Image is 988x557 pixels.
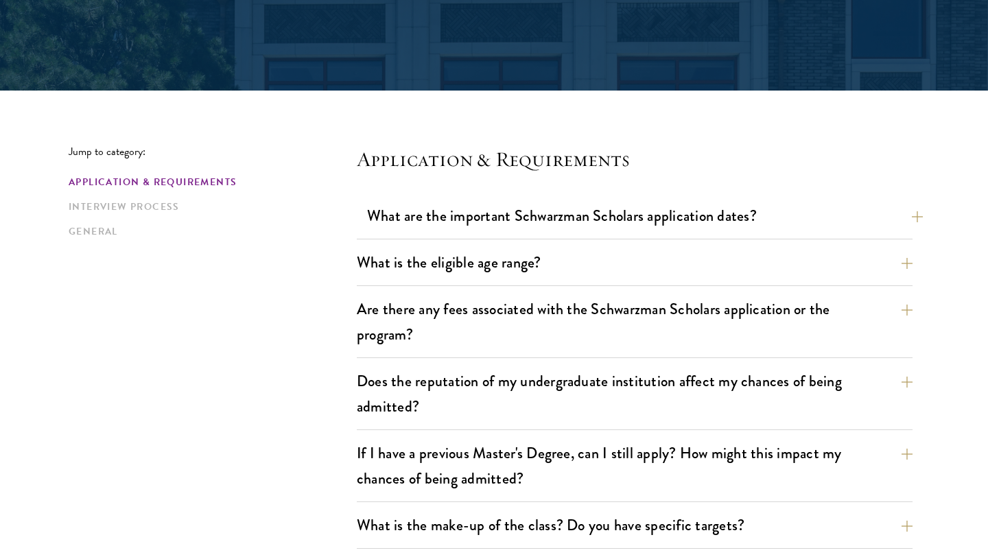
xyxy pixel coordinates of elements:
[357,366,913,422] button: Does the reputation of my undergraduate institution affect my chances of being admitted?
[357,510,913,541] button: What is the make-up of the class? Do you have specific targets?
[357,294,913,350] button: Are there any fees associated with the Schwarzman Scholars application or the program?
[357,145,913,173] h4: Application & Requirements
[367,200,923,231] button: What are the important Schwarzman Scholars application dates?
[357,247,913,278] button: What is the eligible age range?
[69,175,349,189] a: Application & Requirements
[69,200,349,214] a: Interview Process
[69,145,357,158] p: Jump to category:
[69,224,349,239] a: General
[357,438,913,494] button: If I have a previous Master's Degree, can I still apply? How might this impact my chances of bein...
